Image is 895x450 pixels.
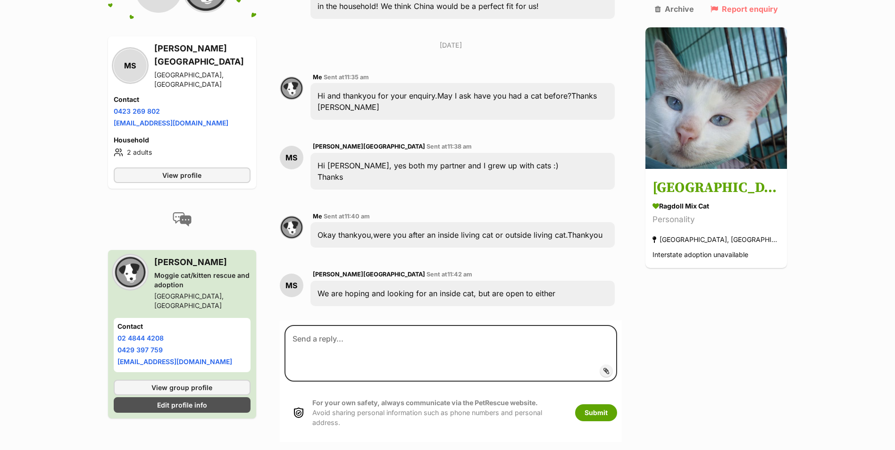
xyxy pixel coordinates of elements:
div: MS [280,274,303,297]
h4: Household [114,135,251,145]
span: View group profile [151,383,212,392]
button: Submit [575,404,617,421]
a: Edit profile info [114,397,251,413]
span: Sent at [427,143,472,150]
img: Joanne Macey profile pic [280,216,303,239]
a: 0429 397 759 [117,346,163,354]
a: Archive [655,5,694,13]
span: Interstate adoption unavailable [652,251,748,259]
li: 2 adults [114,147,251,158]
span: [PERSON_NAME][GEOGRAPHIC_DATA] [313,143,425,150]
span: [PERSON_NAME][GEOGRAPHIC_DATA] [313,271,425,278]
div: [GEOGRAPHIC_DATA], [GEOGRAPHIC_DATA] [154,70,251,89]
a: Report enquiry [711,5,778,13]
div: Okay thankyou,were you after an inside living cat or outside living cat.Thankyou [310,222,615,248]
div: MS [280,146,303,169]
div: MS [114,49,147,82]
a: View profile [114,167,251,183]
a: 02 4844 4208 [117,334,164,342]
a: 0423 269 802 [114,107,160,115]
img: China [645,27,787,169]
span: Me [313,74,322,81]
div: Ragdoll Mix Cat [652,201,780,211]
a: [EMAIL_ADDRESS][DOMAIN_NAME] [117,358,232,366]
span: 11:42 am [447,271,472,278]
span: 11:38 am [447,143,472,150]
span: 11:35 am [344,74,369,81]
img: Joanne Macey profile pic [280,76,303,100]
span: Sent at [324,213,370,220]
span: Edit profile info [157,400,207,410]
span: Sent at [324,74,369,81]
strong: For your own safety, always communicate via the PetRescue website. [312,399,538,407]
h4: Contact [114,95,251,104]
span: Sent at [427,271,472,278]
span: Me [313,213,322,220]
a: View group profile [114,380,251,395]
img: conversation-icon-4a6f8262b818ee0b60e3300018af0b2d0b884aa5de6e9bcb8d3d4eeb1a70a7c4.svg [173,212,192,226]
div: We are hoping and looking for an inside cat, but are open to either [310,281,615,306]
span: View profile [162,170,201,180]
h4: Contact [117,322,247,331]
div: Personality [652,214,780,226]
img: Moggie cat/kitten rescue and adoption profile pic [114,256,147,289]
span: 11:40 am [344,213,370,220]
a: [GEOGRAPHIC_DATA] Ragdoll Mix Cat Personality [GEOGRAPHIC_DATA], [GEOGRAPHIC_DATA] Interstate ado... [645,171,787,268]
div: Moggie cat/kitten rescue and adoption [154,271,251,290]
div: Hi [PERSON_NAME], yes both my partner and I grew up with cats :) Thanks [310,153,615,190]
p: [DATE] [280,40,622,50]
h3: [GEOGRAPHIC_DATA] [652,178,780,199]
h3: [PERSON_NAME][GEOGRAPHIC_DATA] [154,42,251,68]
a: [EMAIL_ADDRESS][DOMAIN_NAME] [114,119,228,127]
p: Avoid sharing personal information such as phone numbers and personal address. [312,398,566,428]
div: [GEOGRAPHIC_DATA], [GEOGRAPHIC_DATA] [154,292,251,310]
div: Hi and thankyou for your enquiry.May I ask have you had a cat before?Thanks [PERSON_NAME] [310,83,615,120]
div: [GEOGRAPHIC_DATA], [GEOGRAPHIC_DATA] [652,233,780,246]
h3: [PERSON_NAME] [154,256,251,269]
